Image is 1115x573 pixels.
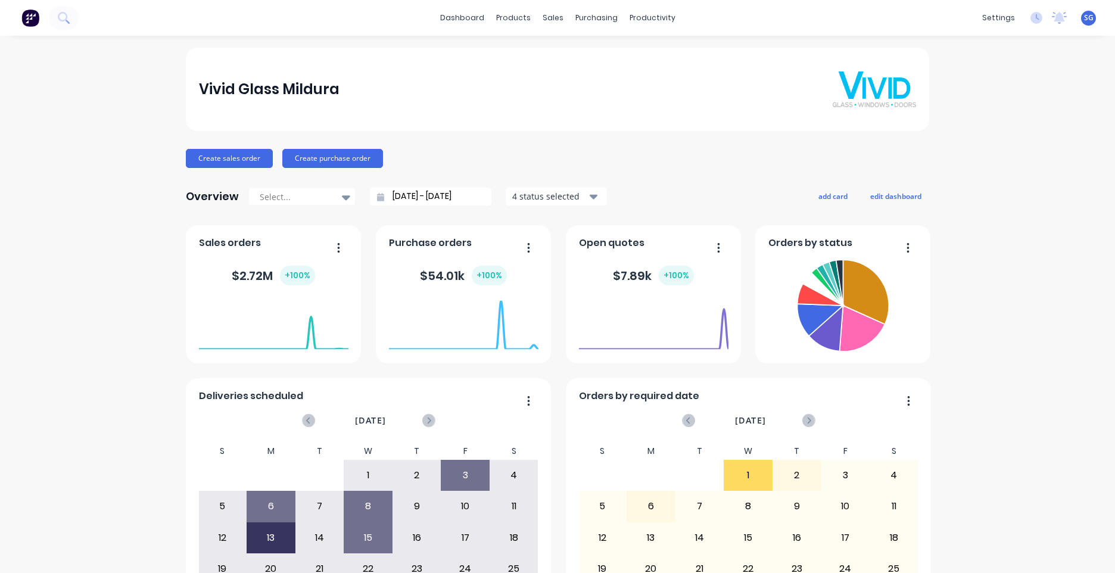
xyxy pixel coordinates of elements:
div: 6 [627,491,675,521]
span: Open quotes [579,236,644,250]
div: 15 [344,523,392,553]
div: 17 [821,523,869,553]
div: $ 2.72M [232,266,315,285]
div: sales [537,9,569,27]
div: S [490,443,538,460]
span: Purchase orders [389,236,472,250]
span: Orders by status [768,236,852,250]
div: 3 [441,460,489,490]
div: + 100 % [280,266,315,285]
div: + 100 % [472,266,507,285]
div: 9 [773,491,821,521]
div: 6 [247,491,295,521]
div: $ 54.01k [420,266,507,285]
div: 5 [579,491,627,521]
div: 9 [393,491,441,521]
div: 10 [441,491,489,521]
span: SG [1084,13,1094,23]
button: add card [811,188,855,204]
div: 17 [441,523,489,553]
div: settings [976,9,1021,27]
div: 2 [393,460,441,490]
div: F [821,443,870,460]
a: dashboard [434,9,490,27]
div: T [393,443,441,460]
span: [DATE] [735,414,766,427]
div: 3 [821,460,869,490]
div: M [247,443,295,460]
div: W [344,443,393,460]
div: 15 [724,523,772,553]
div: Overview [186,185,239,208]
div: T [675,443,724,460]
div: S [870,443,918,460]
img: Factory [21,9,39,27]
div: 18 [870,523,918,553]
div: F [441,443,490,460]
div: S [578,443,627,460]
div: S [198,443,247,460]
div: 12 [579,523,627,553]
div: 7 [676,491,724,521]
div: T [295,443,344,460]
div: 7 [296,491,344,521]
div: 1 [344,460,392,490]
div: 4 [490,460,538,490]
div: 8 [724,491,772,521]
div: 14 [676,523,724,553]
div: 2 [773,460,821,490]
button: 4 status selected [506,188,607,205]
div: T [773,443,821,460]
div: 4 status selected [512,190,587,203]
span: Sales orders [199,236,261,250]
div: 5 [199,491,247,521]
div: M [627,443,675,460]
div: 11 [870,491,918,521]
span: [DATE] [355,414,386,427]
div: productivity [624,9,681,27]
button: Create purchase order [282,149,383,168]
div: purchasing [569,9,624,27]
div: 8 [344,491,392,521]
div: 13 [247,523,295,553]
div: 18 [490,523,538,553]
div: W [724,443,773,460]
div: 1 [724,460,772,490]
button: Create sales order [186,149,273,168]
div: 10 [821,491,869,521]
img: Vivid Glass Mildura [833,71,916,107]
div: Vivid Glass Mildura [199,77,340,101]
div: + 100 % [659,266,694,285]
button: edit dashboard [862,188,929,204]
div: 12 [199,523,247,553]
div: 14 [296,523,344,553]
div: 13 [627,523,675,553]
span: Deliveries scheduled [199,389,303,403]
div: 16 [773,523,821,553]
div: 4 [870,460,918,490]
div: 16 [393,523,441,553]
div: products [490,9,537,27]
div: 11 [490,491,538,521]
div: $ 7.89k [613,266,694,285]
